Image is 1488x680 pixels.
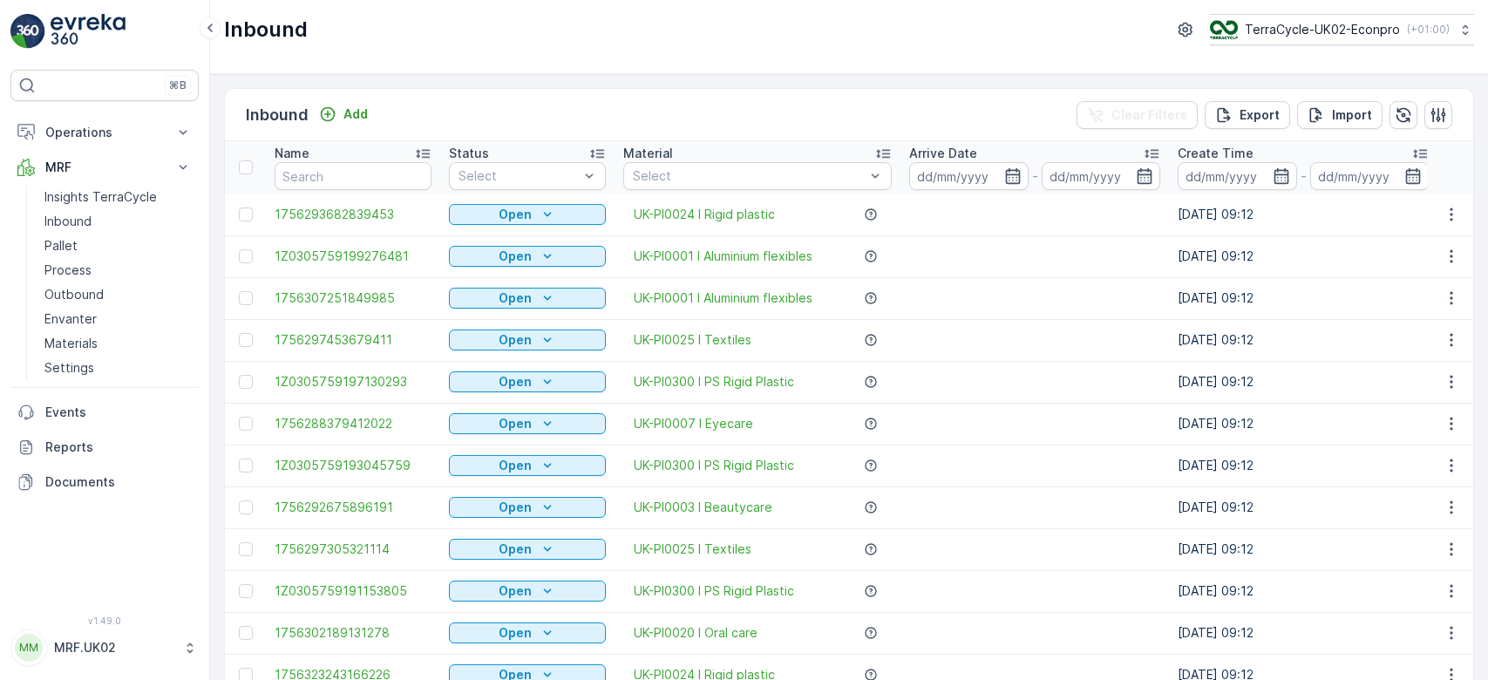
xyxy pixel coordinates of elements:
[275,624,431,642] a: 1756302189131278
[449,622,606,643] button: Open
[239,375,253,389] div: Toggle Row Selected
[275,248,431,265] a: 1Z0305759199276481
[224,16,308,44] p: Inbound
[1332,106,1372,124] p: Import
[275,499,431,516] span: 1756292675896191
[449,246,606,267] button: Open
[1169,194,1437,235] td: [DATE] 09:12
[499,457,532,474] p: Open
[634,289,812,307] a: UK-PI0001 I Aluminium flexibles
[275,582,431,600] a: 1Z0305759191153805
[634,373,794,391] span: UK-PI0300 I PS Rigid Plastic
[275,415,431,432] a: 1756288379412022
[37,356,199,380] a: Settings
[239,417,253,431] div: Toggle Row Selected
[634,331,751,349] a: UK-PI0025 I Textiles
[275,162,431,190] input: Search
[449,288,606,309] button: Open
[10,395,199,430] a: Events
[634,582,794,600] a: UK-PI0300 I PS Rigid Plastic
[1111,106,1187,124] p: Clear Filters
[1169,361,1437,403] td: [DATE] 09:12
[343,105,368,123] p: Add
[1297,101,1383,129] button: Import
[239,333,253,347] div: Toggle Row Selected
[10,150,199,185] button: MRF
[1169,403,1437,445] td: [DATE] 09:12
[239,207,253,221] div: Toggle Row Selected
[634,415,753,432] span: UK-PI0007 I Eyecare
[239,542,253,556] div: Toggle Row Selected
[1178,162,1297,190] input: dd/mm/yyyy
[633,167,865,185] p: Select
[239,584,253,598] div: Toggle Row Selected
[499,415,532,432] p: Open
[499,331,532,349] p: Open
[634,541,751,558] a: UK-PI0025 I Textiles
[1210,20,1238,39] img: terracycle_logo_wKaHoWT.png
[449,204,606,225] button: Open
[634,499,772,516] a: UK-PI0003 I Beautycare
[239,626,253,640] div: Toggle Row Selected
[1169,570,1437,612] td: [DATE] 09:12
[239,249,253,263] div: Toggle Row Selected
[1077,101,1198,129] button: Clear Filters
[449,413,606,434] button: Open
[275,457,431,474] a: 1Z0305759193045759
[1407,23,1450,37] p: ( +01:00 )
[1210,14,1474,45] button: TerraCycle-UK02-Econpro(+01:00)
[44,310,97,328] p: Envanter
[275,373,431,391] span: 1Z0305759197130293
[275,206,431,223] a: 1756293682839453
[37,209,199,234] a: Inbound
[37,307,199,331] a: Envanter
[499,499,532,516] p: Open
[54,639,174,656] p: MRF.UK02
[449,581,606,602] button: Open
[275,145,309,162] p: Name
[634,248,812,265] a: UK-PI0001 I Aluminium flexibles
[44,188,157,206] p: Insights TerraCycle
[499,206,532,223] p: Open
[459,167,579,185] p: Select
[499,248,532,265] p: Open
[275,289,431,307] span: 1756307251849985
[449,145,489,162] p: Status
[275,541,431,558] a: 1756297305321114
[499,541,532,558] p: Open
[499,624,532,642] p: Open
[10,615,199,626] span: v 1.49.0
[499,582,532,600] p: Open
[634,624,758,642] a: UK-PI0020 I Oral care
[44,237,78,255] p: Pallet
[275,331,431,349] a: 1756297453679411
[37,258,199,282] a: Process
[1301,166,1307,187] p: -
[449,455,606,476] button: Open
[623,145,673,162] p: Material
[1178,145,1254,162] p: Create Time
[45,159,164,176] p: MRF
[1169,235,1437,277] td: [DATE] 09:12
[634,457,794,474] a: UK-PI0300 I PS Rigid Plastic
[1169,612,1437,654] td: [DATE] 09:12
[312,104,375,125] button: Add
[10,14,45,49] img: logo
[634,206,775,223] a: UK-PI0024 I Rigid plastic
[44,262,92,279] p: Process
[44,359,94,377] p: Settings
[44,335,98,352] p: Materials
[37,282,199,307] a: Outbound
